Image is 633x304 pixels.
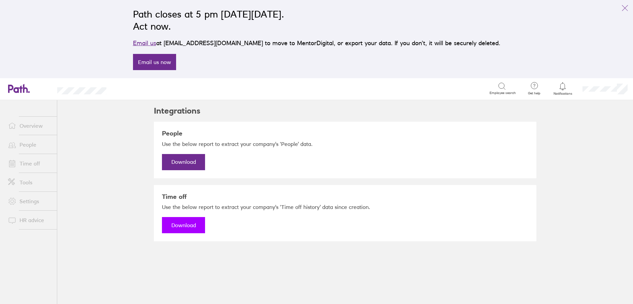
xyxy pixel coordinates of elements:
[154,100,200,122] h2: Integrations
[133,38,500,48] p: at [EMAIL_ADDRESS][DOMAIN_NAME] to move to MentorDigital, or export your data. If you don’t, it w...
[3,119,57,132] a: Overview
[162,217,205,233] a: Download
[3,138,57,151] a: People
[3,213,57,227] a: HR advice
[133,54,176,70] a: Email us now
[162,204,528,210] p: Use the below report to extract your company's ‘Time off history’ data since creation.
[552,82,574,96] a: Notifications
[162,130,528,137] h3: People
[3,157,57,170] a: Time off
[133,8,500,32] h2: Path closes at 5 pm [DATE][DATE]. Act now.
[3,194,57,208] a: Settings
[490,91,516,95] span: Employee search
[162,193,528,201] h3: Time off
[162,141,528,147] p: Use the below report to extract your company's ‘People’ data.
[523,91,545,95] span: Get help
[133,39,156,47] a: Email us
[125,85,142,91] div: Search
[552,92,574,96] span: Notifications
[3,176,57,189] a: Tools
[162,154,205,170] a: Download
